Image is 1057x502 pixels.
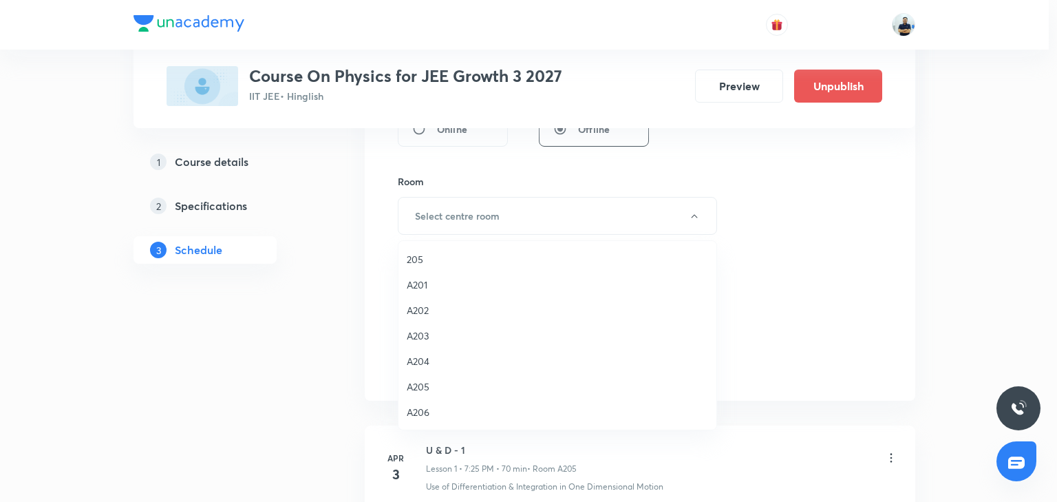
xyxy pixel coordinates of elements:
span: A203 [407,328,708,343]
span: A206 [407,405,708,419]
span: A205 [407,379,708,394]
span: 205 [407,252,708,266]
span: A201 [407,278,708,292]
span: A202 [407,303,708,317]
span: A204 [407,354,708,368]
